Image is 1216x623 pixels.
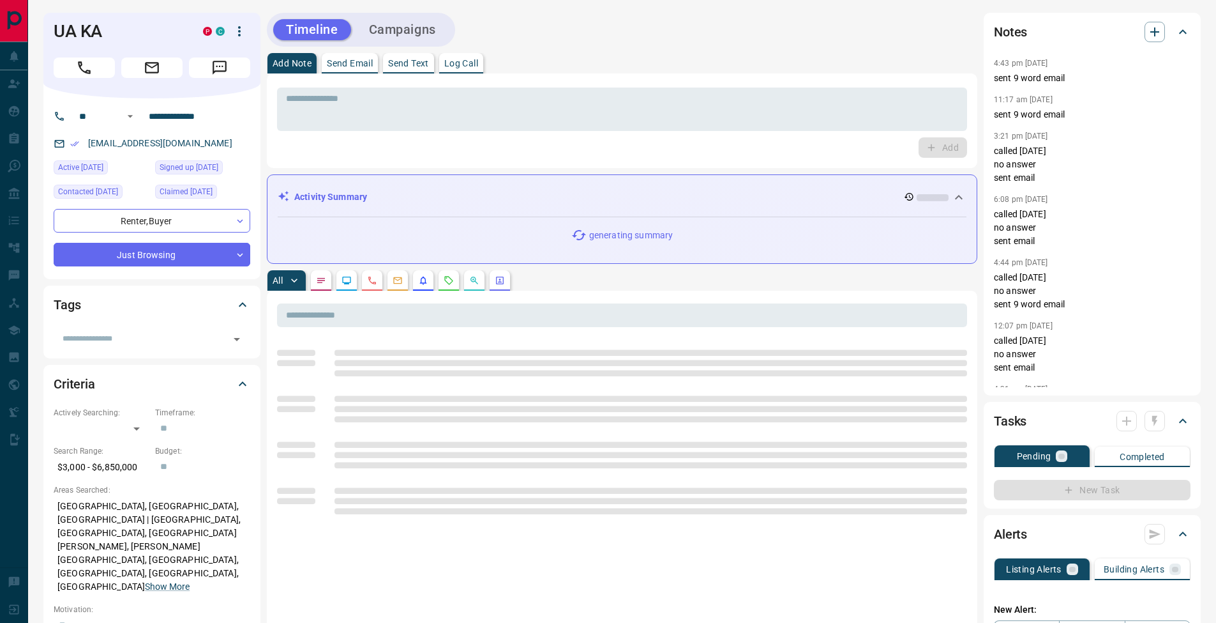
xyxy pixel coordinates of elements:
[994,17,1190,47] div: Notes
[155,185,250,203] div: Wed May 21 2025
[994,519,1190,550] div: Alerts
[994,72,1190,85] p: sent 9 word email
[54,209,250,233] div: Renter , Buyer
[393,275,403,286] svg: Emails
[327,59,373,68] p: Send Email
[273,276,283,285] p: All
[121,58,183,78] span: Email
[54,457,149,478] p: $3,000 - $6,850,000
[994,385,1048,394] p: 4:31 pm [DATE]
[54,496,250,597] p: [GEOGRAPHIC_DATA], [GEOGRAPHIC_DATA], [GEOGRAPHIC_DATA] | [GEOGRAPHIC_DATA], [GEOGRAPHIC_DATA], [...
[278,185,966,209] div: Activity Summary
[58,185,118,198] span: Contacted [DATE]
[994,258,1048,267] p: 4:44 pm [DATE]
[994,208,1190,248] p: called [DATE] no answer sent email
[469,275,479,286] svg: Opportunities
[88,138,232,148] a: [EMAIL_ADDRESS][DOMAIN_NAME]
[294,190,367,204] p: Activity Summary
[994,195,1048,204] p: 6:08 pm [DATE]
[155,445,250,457] p: Budget:
[54,445,149,457] p: Search Range:
[70,139,79,148] svg: Email Verified
[123,109,138,124] button: Open
[160,185,213,198] span: Claimed [DATE]
[994,22,1027,42] h2: Notes
[54,58,115,78] span: Call
[216,27,225,36] div: condos.ca
[273,19,351,40] button: Timeline
[58,161,103,174] span: Active [DATE]
[160,161,218,174] span: Signed up [DATE]
[54,484,250,496] p: Areas Searched:
[54,160,149,178] div: Sun Oct 12 2025
[342,275,352,286] svg: Lead Browsing Activity
[994,95,1053,104] p: 11:17 am [DATE]
[1120,452,1165,461] p: Completed
[145,580,190,594] button: Show More
[54,289,250,320] div: Tags
[367,275,377,286] svg: Calls
[444,275,454,286] svg: Requests
[54,295,80,315] h2: Tags
[1017,452,1051,461] p: Pending
[994,271,1190,311] p: called [DATE] no answer sent 9 word email
[994,144,1190,185] p: called [DATE] no answer sent email
[994,406,1190,436] div: Tasks
[155,160,250,178] div: Fri May 29 2020
[54,185,149,203] div: Wed Sep 17 2025
[54,21,184,42] h1: UA KA
[155,407,250,419] p: Timeframe:
[994,334,1190,374] p: called [DATE] no answer sent email
[994,603,1190,617] p: New Alert:
[1104,565,1164,574] p: Building Alerts
[54,374,95,394] h2: Criteria
[356,19,449,40] button: Campaigns
[1006,565,1062,574] p: Listing Alerts
[189,58,250,78] span: Message
[589,229,673,242] p: generating summary
[994,524,1027,544] h2: Alerts
[444,59,478,68] p: Log Call
[54,243,250,266] div: Just Browsing
[495,275,505,286] svg: Agent Actions
[418,275,428,286] svg: Listing Alerts
[273,59,312,68] p: Add Note
[994,59,1048,68] p: 4:43 pm [DATE]
[994,321,1053,330] p: 12:07 pm [DATE]
[994,411,1026,431] h2: Tasks
[994,108,1190,121] p: sent 9 word email
[203,27,212,36] div: property.ca
[994,132,1048,141] p: 3:21 pm [DATE]
[54,604,250,615] p: Motivation:
[388,59,429,68] p: Send Text
[228,330,246,348] button: Open
[316,275,326,286] svg: Notes
[54,369,250,399] div: Criteria
[54,407,149,419] p: Actively Searching:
